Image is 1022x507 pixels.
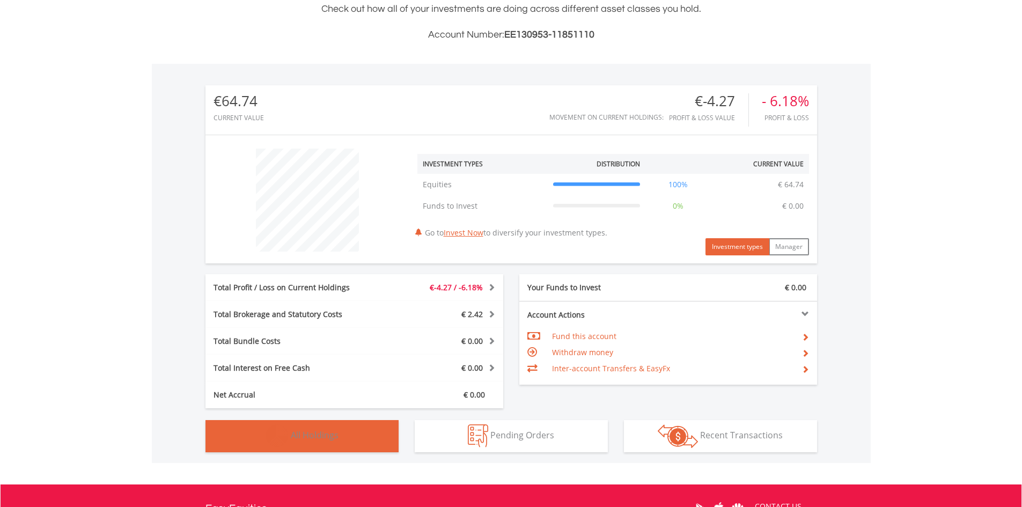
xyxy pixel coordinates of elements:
span: Recent Transactions [700,429,783,441]
a: Invest Now [444,227,483,238]
span: All Holdings [291,429,339,441]
div: Go to to diversify your investment types. [409,143,817,255]
div: Profit & Loss [762,114,809,121]
div: CURRENT VALUE [214,114,264,121]
img: transactions-zar-wht.png [658,424,698,448]
span: € 0.00 [785,282,806,292]
div: €64.74 [214,93,264,109]
td: € 0.00 [777,195,809,217]
td: Equities [417,174,548,195]
span: € 0.00 [461,336,483,346]
div: Net Accrual [205,390,379,400]
img: pending_instructions-wht.png [468,424,488,447]
span: € 0.00 [461,363,483,373]
span: €-4.27 / -6.18% [430,282,483,292]
img: holdings-wht.png [266,424,289,447]
div: Total Bundle Costs [205,336,379,347]
td: Funds to Invest [417,195,548,217]
div: Total Profit / Loss on Current Holdings [205,282,379,293]
button: All Holdings [205,420,399,452]
button: Investment types [705,238,769,255]
div: Check out how all of your investments are doing across different asset classes you hold. [205,2,817,42]
button: Recent Transactions [624,420,817,452]
div: Account Actions [519,310,668,320]
div: - 6.18% [762,93,809,109]
button: Manager [769,238,809,255]
div: Your Funds to Invest [519,282,668,293]
div: Total Interest on Free Cash [205,363,379,373]
span: € 0.00 [464,390,485,400]
td: 100% [645,174,711,195]
span: EE130953-11851110 [504,30,594,40]
td: Inter-account Transfers & EasyFx [552,361,793,377]
td: 0% [645,195,711,217]
div: Distribution [597,159,640,168]
td: € 64.74 [773,174,809,195]
div: €-4.27 [669,93,748,109]
td: Fund this account [552,328,793,344]
div: Total Brokerage and Statutory Costs [205,309,379,320]
div: Movement on Current Holdings: [549,114,664,121]
h3: Account Number: [205,27,817,42]
span: Pending Orders [490,429,554,441]
td: Withdraw money [552,344,793,361]
th: Investment Types [417,154,548,174]
th: Current Value [711,154,809,174]
button: Pending Orders [415,420,608,452]
span: € 2.42 [461,309,483,319]
div: Profit & Loss Value [669,114,748,121]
